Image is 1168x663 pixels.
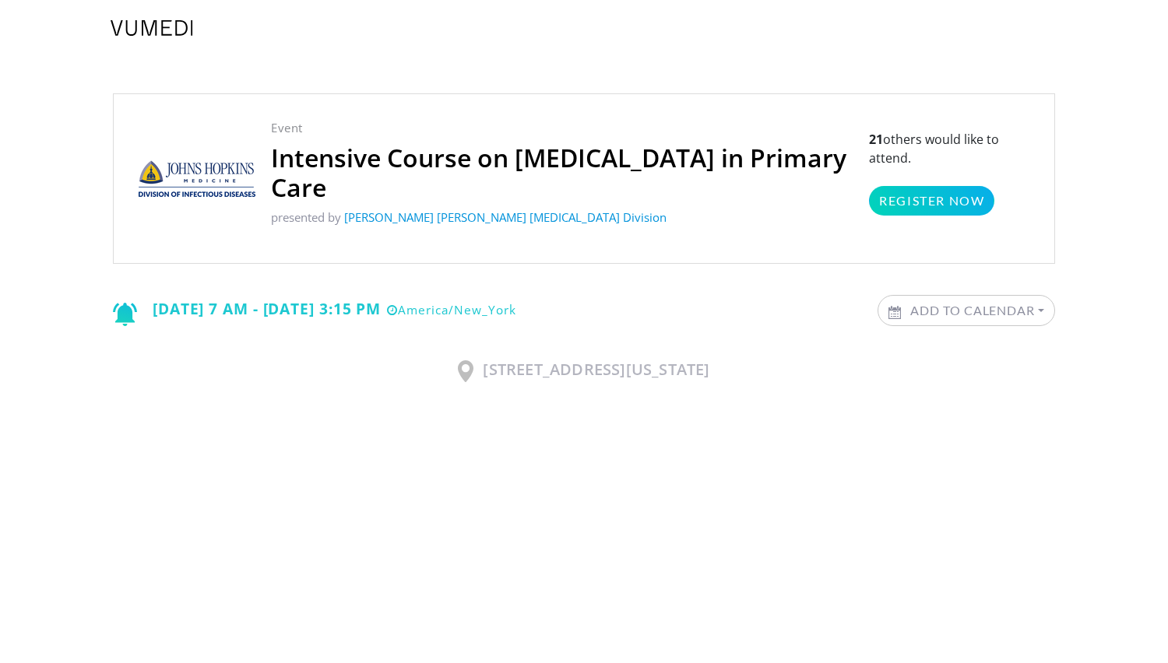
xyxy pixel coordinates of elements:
[888,306,901,319] img: Calendar icon
[458,360,473,382] img: Location Icon
[111,20,193,36] img: VuMedi Logo
[113,295,516,326] div: [DATE] 7 AM - [DATE] 3:15 PM
[271,143,853,202] h2: Intensive Course on [MEDICAL_DATA] in Primary Care
[869,186,994,216] a: Register Now
[344,209,667,225] a: [PERSON_NAME] [PERSON_NAME] [MEDICAL_DATA] Division
[139,160,255,197] img: Johns Hopkins Infectious Diseases Division
[878,296,1054,325] a: Add to Calendar
[869,130,1029,216] p: others would like to attend.
[387,302,515,318] small: America/New_York
[113,360,1055,382] h3: [STREET_ADDRESS][US_STATE]
[271,119,853,137] p: Event
[113,303,137,326] img: Notification icon
[271,209,853,226] p: presented by
[869,131,883,148] strong: 21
